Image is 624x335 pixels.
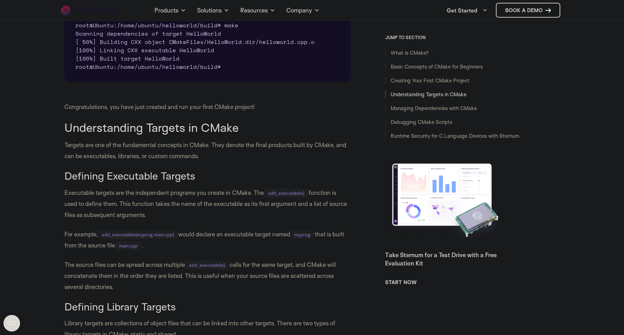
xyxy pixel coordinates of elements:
h2: Understanding Targets in CMake [64,121,350,134]
code: add_executable() [185,261,230,270]
p: The source files can be spread across multiple calls for the same target, and CMake will concaten... [64,259,350,292]
a: Creating Your First CMake Project [391,77,470,84]
a: Products [154,1,186,20]
a: Get Started [447,3,488,17]
code: add_executable() [264,189,309,198]
h3: JUMP TO SECTION [385,35,563,40]
a: Book a demo [496,3,560,18]
a: Basic Concepts of CMake for Beginners [391,63,483,70]
a: What is CMake? [391,49,429,56]
button: Open CMP widget [3,315,20,332]
a: Understanding Targets in CMake [391,91,466,98]
a: Debugging CMake Scripts [391,119,452,125]
a: Start Now [385,278,425,287]
code: myprog [290,230,315,239]
img: sternum iot [61,6,115,15]
p: Executable targets are the independent programs you create in CMake. The function is used to defi... [64,187,350,220]
code: main.cpp [115,241,142,250]
a: Resources [240,1,275,20]
p: Congratulations, you have just created and run your first CMake project! [64,101,350,112]
h3: Defining Executable Targets [64,170,350,182]
img: sternum iot [545,8,551,13]
a: Company [286,1,320,20]
a: Take Sternum for a Test Drive with a Free Evaluation Kit [385,251,497,267]
img: Take Sternum for a Test Drive with a Free Evaluation Kit [385,159,506,245]
a: Managing Dependencies with CMake [391,105,477,111]
p: For example, would declare an executable target named that is built from the source file . [64,229,350,251]
p: Targets are one of the fundamental concepts in CMake. They denote the final products built by CMa... [64,139,350,162]
code: add_executable(myprog main.cpp) [98,230,178,239]
a: Solutions [197,1,229,20]
a: Runtime Security for C Language Devices with Sternum [391,133,519,139]
pre: root@Ubuntu:/home/ubuntu/helloworld/build# make Scanning dependencies of target HelloWorld [ 50%]... [64,10,350,82]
